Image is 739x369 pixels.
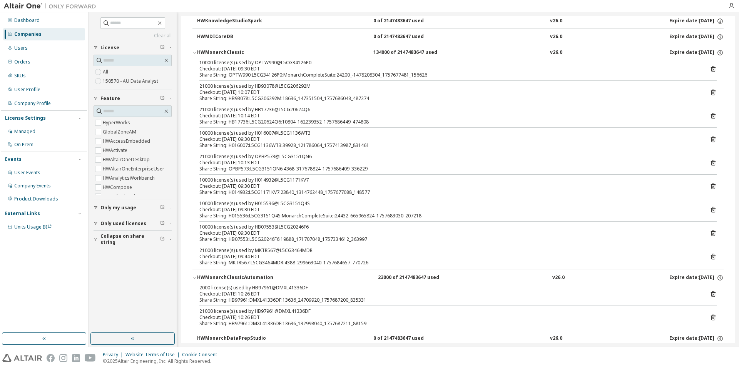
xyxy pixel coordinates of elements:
span: Only used licenses [100,220,146,227]
div: Company Events [14,183,51,189]
button: License [94,39,172,56]
label: HWEmbedBasic [103,192,139,201]
div: 21000 license(s) used by HB97961@DMXL41336DF [199,308,698,314]
div: Share String: H014932:L5CG1171KV7:23840_1314762448_1757677088_148577 [199,189,698,195]
div: HWMDICoreDB [197,33,266,40]
img: facebook.svg [47,354,55,362]
button: Only my usage [94,199,172,216]
div: Share String: HB93078:L5CG206292M:18636_147351504_1757686048_487274 [199,95,698,102]
div: Checkout: [DATE] 10:26 EDT [199,291,698,297]
div: v26.0 [550,49,562,56]
button: HWMonarchDataPrepStudio0 of 2147483647 usedv26.0Expire date:[DATE] [197,330,724,347]
div: 10000 license(s) used by H015536@L5CG3151Q4S [199,200,698,207]
span: Clear filter [160,45,165,51]
button: HWMDICoreDB0 of 2147483647 usedv26.0Expire date:[DATE] [197,28,724,45]
div: 2000 license(s) used by HB97961@DMXL41336DF [199,285,698,291]
span: Clear filter [160,236,165,242]
button: HWMonarchClassicAutomation23000 of 2147483647 usedv26.0Expire date:[DATE] [192,269,724,286]
span: Clear filter [160,220,165,227]
div: User Events [14,170,40,176]
div: On Prem [14,142,33,148]
div: Share String: HB97961:DMXL41336DF:13636_24709920_1757687200_835331 [199,297,698,303]
div: 23000 of 2147483647 used [378,274,447,281]
div: Expire date: [DATE] [669,18,724,25]
label: HWAnalyticsWorkbench [103,174,156,183]
div: Managed [14,129,35,135]
div: Companies [14,31,42,37]
img: youtube.svg [85,354,96,362]
img: linkedin.svg [72,354,80,362]
div: User Profile [14,87,40,93]
div: Share String: H016007:L5CG1136WT3:39928_121786064_1757413987_831461 [199,142,698,149]
div: 10000 license(s) used by H016007@L5CG1136WT3 [199,130,698,136]
img: Altair One [4,2,100,10]
span: Clear filter [160,95,165,102]
div: Share String: HB97961:DMXL41336DF:13636_132998040_1757687211_88159 [199,321,698,327]
div: Share String: OPTW990:L5CG34126P0:MonarchCompleteSuite:24200_-1478208304_1757677481_156626 [199,72,698,78]
div: SKUs [14,73,26,79]
div: Website Terms of Use [125,352,182,358]
div: Company Profile [14,100,51,107]
div: 0 of 2147483647 used [373,18,443,25]
div: Checkout: [DATE] 09:30 EDT [199,230,698,236]
div: Checkout: [DATE] 09:44 EDT [199,254,698,260]
div: HWMonarchClassic [197,49,266,56]
div: 0 of 2147483647 used [373,33,443,40]
div: Product Downloads [14,196,58,202]
div: Checkout: [DATE] 10:13 EDT [199,160,698,166]
div: Orders [14,59,30,65]
div: Share String: MKTR567:L5CG3464MDR:4388_299663040_1757684657_770726 [199,260,698,266]
div: Checkout: [DATE] 09:30 EDT [199,183,698,189]
span: Collapse on share string [100,233,160,245]
label: HWAltairOneDesktop [103,155,151,164]
label: HyperWorks [103,118,132,127]
span: Clear filter [160,205,165,211]
div: Checkout: [DATE] 10:26 EDT [199,314,698,321]
button: Collapse on share string [94,231,172,248]
div: Users [14,45,28,51]
div: License Settings [5,115,46,121]
div: Privacy [103,352,125,358]
div: Share String: HB07553:L5CG20246F6:19888_171707048_1757334612_363997 [199,236,698,242]
label: 150570 - AU Data Analyst [103,77,160,86]
div: HWKnowledgeStudioSpark [197,18,266,25]
div: 21000 license(s) used by HB93078@L5CG206292M [199,83,698,89]
div: v26.0 [552,274,565,281]
span: License [100,45,119,51]
div: Events [5,156,22,162]
div: 0 of 2147483647 used [373,335,443,342]
button: Only used licenses [94,215,172,232]
img: altair_logo.svg [2,354,42,362]
div: Expire date: [DATE] [669,33,724,40]
a: Clear all [94,33,172,39]
div: Dashboard [14,17,40,23]
div: Checkout: [DATE] 09:30 EDT [199,207,698,213]
div: Checkout: [DATE] 09:30 EDT [199,66,698,72]
div: Share String: HB17736:L5CG20624Q6:10804_162239352_1757686449_474808 [199,119,698,125]
button: HWMonarchClassic134000 of 2147483647 usedv26.0Expire date:[DATE] [192,44,724,61]
span: Feature [100,95,120,102]
div: External Links [5,210,40,217]
div: 21000 license(s) used by OPBP573@L5CG3151QN6 [199,154,698,160]
img: instagram.svg [59,354,67,362]
div: Checkout: [DATE] 09:30 EDT [199,136,698,142]
button: HWKnowledgeStudioSpark0 of 2147483647 usedv26.0Expire date:[DATE] [197,13,724,30]
div: Cookie Consent [182,352,222,358]
label: HWActivate [103,146,129,155]
div: HWMonarchDataPrepStudio [197,335,266,342]
div: Checkout: [DATE] 10:07 EDT [199,89,698,95]
div: Share String: OPBP573:L5CG3151QN6:4368_317678824_1757686409_336229 [199,166,698,172]
label: GlobalZoneAM [103,127,138,137]
div: Expire date: [DATE] [669,274,724,281]
label: All [103,67,110,77]
label: HWAltairOneEnterpriseUser [103,164,166,174]
div: 134000 of 2147483647 used [373,49,443,56]
div: 21000 license(s) used by HB17736@L5CG20624Q6 [199,107,698,113]
div: HWMonarchClassicAutomation [197,274,273,281]
button: Feature [94,90,172,107]
div: Share String: H015536:L5CG3151Q4S:MonarchCompleteSuite:24432_665965824_1757683030_207218 [199,213,698,219]
div: v26.0 [550,335,562,342]
div: v26.0 [550,18,562,25]
label: HWAccessEmbedded [103,137,152,146]
div: 21000 license(s) used by MKTR567@L5CG3464MDR [199,247,698,254]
